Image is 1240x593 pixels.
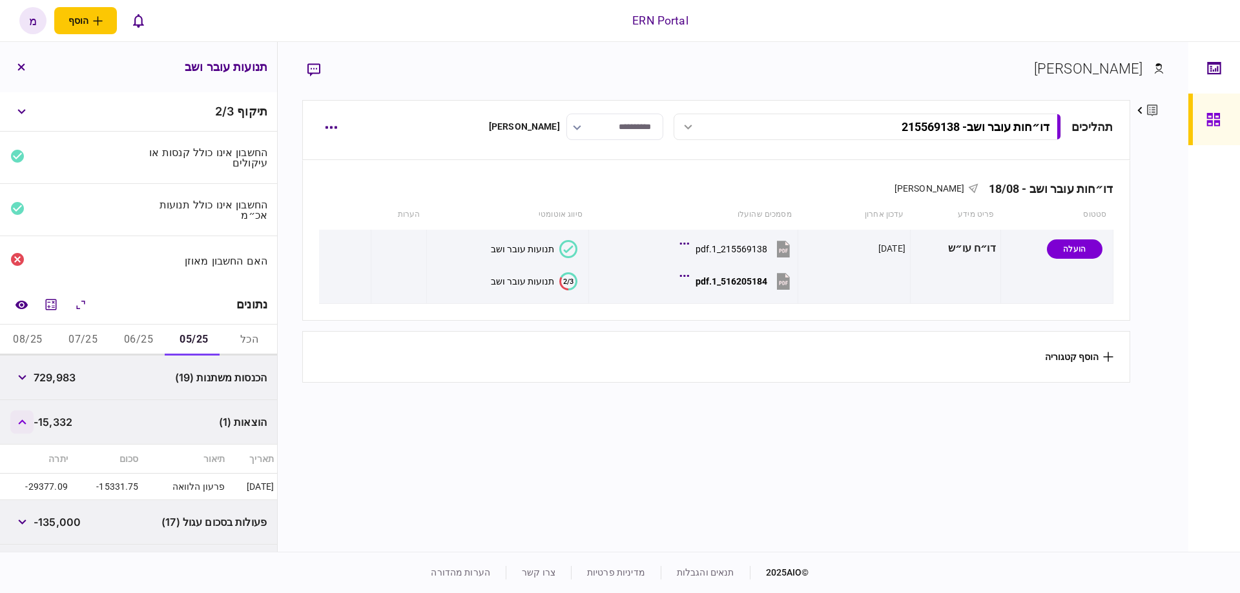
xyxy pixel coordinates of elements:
div: החשבון אינו כולל קנסות או עיקולים [144,147,268,168]
td: [DATE] [228,474,277,500]
th: פריט מידע [910,200,1000,230]
div: החשבון אינו כולל תנועות אכ״מ [144,199,268,220]
div: [PERSON_NAME] [1034,58,1143,79]
button: פתח תפריט להוספת לקוח [54,7,117,34]
th: עדכון אחרון [798,200,911,230]
th: מסמכים שהועלו [589,200,798,230]
button: מחשבון [39,293,63,316]
button: הרחב\כווץ הכל [69,293,92,316]
td: -15331.75 [71,474,142,500]
th: הערות [371,200,426,230]
td: פרעון הלוואה [142,474,229,500]
button: 2/3תנועות עובר ושב [491,272,577,290]
button: דו״חות עובר ושב- 215569138 [674,114,1061,140]
th: תאריך [228,445,277,474]
div: 215569138_1.pdf [696,244,767,254]
th: סטטוס [1000,200,1113,230]
span: הוצאות (1) [219,414,267,430]
button: פתח רשימת התראות [125,7,152,34]
span: 2 / 3 [215,105,234,118]
div: נתונים [236,298,267,311]
h3: תנועות עובר ושב [185,61,267,73]
div: דו״ח עו״ש [915,234,996,263]
a: הערות מהדורה [431,567,490,578]
span: [PERSON_NAME] [894,183,965,194]
button: מ [19,7,46,34]
div: תנועות עובר ושב [491,276,554,286]
div: דו״חות עובר ושב - 18/08 [978,182,1113,196]
div: תנועות עובר ושב [491,244,554,254]
a: השוואה למסמך [10,293,33,316]
div: הועלה [1047,239,1102,259]
span: -135,000 [34,514,81,530]
div: © 2025 AIO [750,566,809,579]
div: ERN Portal [632,12,688,29]
button: 06/25 [111,325,167,356]
a: צרו קשר [522,567,555,578]
th: סיווג אוטומטי [427,200,589,230]
th: סכום [71,445,142,474]
a: תנאים והגבלות [677,567,734,578]
button: 516205184_1.pdf [683,266,793,296]
button: 07/25 [56,325,111,356]
text: 2/3 [563,277,573,285]
span: פעולות בסכום עגול (17) [161,514,267,530]
span: 729,983 [34,370,76,385]
span: -15,332 [34,414,72,430]
button: הכל [222,325,277,356]
button: 05/25 [166,325,222,356]
button: 215569138_1.pdf [683,234,793,263]
div: [DATE] [878,242,905,255]
div: 516205184_1.pdf [696,276,767,286]
div: תהליכים [1071,118,1113,136]
div: דו״חות עובר ושב - 215569138 [902,120,1049,134]
div: [PERSON_NAME] [489,120,560,134]
button: הוסף קטגוריה [1045,352,1113,362]
a: מדיניות פרטיות [587,567,645,578]
div: האם החשבון מאוזן [144,256,268,266]
span: הכנסות משתנות (19) [175,370,267,385]
th: תיאור [142,445,229,474]
span: תיקוף [237,105,267,118]
button: תנועות עובר ושב [491,240,577,258]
